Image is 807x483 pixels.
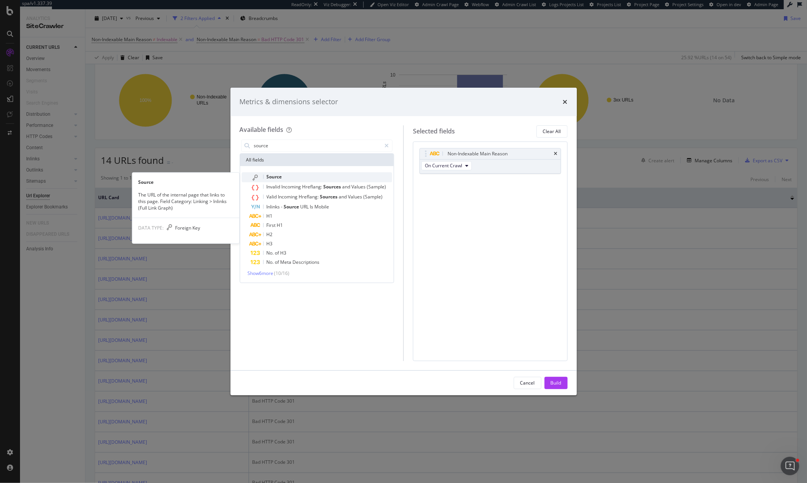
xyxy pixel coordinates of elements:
span: URL [301,203,310,210]
span: Incoming [278,193,299,200]
div: Source [132,179,239,185]
span: H3 [267,240,273,247]
span: (Sample) [367,183,386,190]
button: Build [545,377,568,389]
span: Meta [281,259,293,265]
span: Source [267,173,282,180]
div: times [563,97,568,107]
span: Descriptions [293,259,320,265]
div: Selected fields [413,127,455,136]
span: Hreflang: [302,183,324,190]
div: Non-Indexable Main ReasontimesOn Current Crawl [419,148,561,174]
div: The URL of the internal page that links to this page. Field Category: Linking > Inlinks (Full Lin... [132,192,239,211]
div: modal [231,88,577,395]
input: Search by field name [253,140,381,152]
span: No. [267,259,275,265]
button: On Current Crawl [421,161,472,170]
span: H2 [267,231,273,238]
span: Hreflang: [299,193,320,200]
span: Sources [320,193,339,200]
span: Values [352,183,367,190]
span: H1 [277,222,283,228]
span: On Current Crawl [425,162,462,169]
div: Cancel [520,380,535,386]
span: of [275,259,281,265]
div: Non-Indexable Main Reason [448,150,508,158]
span: First [267,222,277,228]
span: of [275,250,281,256]
span: Incoming [282,183,302,190]
div: Metrics & dimensions selector [240,97,338,107]
span: - [281,203,284,210]
span: and [343,183,352,190]
span: Values [348,193,364,200]
span: Inlinks [267,203,281,210]
iframe: Intercom live chat [781,457,799,475]
span: Is [310,203,315,210]
div: Available fields [240,125,284,134]
div: All fields [240,154,394,166]
span: and [339,193,348,200]
span: Source [284,203,301,210]
span: Show 6 more [248,270,274,276]
span: Sources [324,183,343,190]
div: Clear All [543,128,561,135]
span: H3 [281,250,287,256]
span: Valid [267,193,278,200]
button: Clear All [536,125,568,138]
span: H1 [267,213,273,219]
span: (Sample) [364,193,383,200]
span: Invalid [267,183,282,190]
span: Mobile [315,203,329,210]
div: Build [551,380,561,386]
span: ( 10 / 16 ) [274,270,290,276]
button: Cancel [514,377,541,389]
div: times [554,152,558,156]
span: No. [267,250,275,256]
